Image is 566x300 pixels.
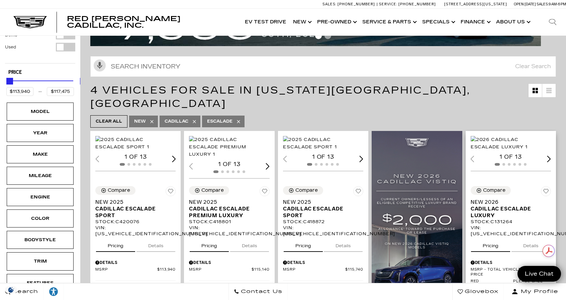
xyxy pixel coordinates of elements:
span: New [134,117,146,126]
div: Pricing Details - New 2025 Cadillac Escalade Sport [95,260,176,266]
button: Save Vehicle [353,186,363,199]
span: Please call for price [513,279,551,289]
button: details tab [136,237,175,252]
div: MileageMileage [7,167,74,185]
a: Sales: [PHONE_NUMBER] [322,2,377,6]
div: 1 / 2 [95,136,173,151]
a: About Us [493,9,533,35]
span: $115,140 [252,267,270,272]
div: Minimum Price [6,78,13,85]
a: [STREET_ADDRESS][US_STATE] [444,2,507,6]
button: Compare Vehicle [471,186,511,195]
span: MSRP - Total Vehicle Price [471,267,534,277]
label: Used [5,44,16,50]
section: Click to Open Cookie Consent Modal [3,286,19,293]
button: Open user profile menu [504,283,566,300]
div: EngineEngine [7,188,74,206]
span: Clear All [96,117,122,126]
span: [PHONE_NUMBER] [398,2,436,6]
a: Red [PERSON_NAME] Please call for price [471,279,551,289]
div: Search [539,9,566,35]
a: New [290,9,314,35]
span: Cadillac Escalade Premium Luxury [189,205,264,219]
span: 9 AM-6 PM [549,2,566,6]
div: Year [23,129,57,137]
div: Maximum Price [80,78,87,85]
div: 1 of 13 [189,161,269,168]
div: Bodystyle [23,236,57,244]
a: Glovebox [452,283,504,300]
a: New 2025Cadillac Escalade Sport [95,199,176,219]
img: 2025 Cadillac Escalade Sport 1 [95,136,173,151]
input: Search Inventory [90,56,556,77]
button: Compare Vehicle [95,186,135,195]
span: Search [10,287,38,296]
div: Engine [23,193,57,201]
div: 1 of 13 [95,153,176,161]
div: Next slide [266,163,270,169]
a: EV Test Drive [242,9,290,35]
a: Service & Parts [359,9,419,35]
button: Save Vehicle [541,186,551,199]
div: Stock : C418801 [189,219,269,225]
div: Stock : C131264 [471,219,551,225]
div: Pricing Details - New 2025 Cadillac Escalade Premium Luxury [189,260,269,266]
a: Red [PERSON_NAME] Cadillac, Inc. [67,15,235,29]
button: pricing tab [96,237,135,252]
img: 2025 Cadillac Escalade Sport 1 [283,136,360,151]
span: New 2025 [283,199,358,205]
a: Explore your accessibility options [43,283,64,300]
div: Model [23,108,57,115]
button: Save Vehicle [166,186,176,199]
span: 4 Vehicles for Sale in [US_STATE][GEOGRAPHIC_DATA], [GEOGRAPHIC_DATA] [90,84,470,110]
h5: Price [8,69,72,76]
div: FeaturesFeatures [7,274,74,292]
div: Compare [108,187,130,193]
span: Escalade [207,117,232,126]
img: 2026 Cadillac Escalade Luxury 1 [471,136,548,151]
div: Compare [483,187,505,193]
div: Stock : C418872 [283,219,363,225]
a: New 2025Cadillac Escalade Sport [283,199,363,219]
div: Compare [201,187,224,193]
div: VIN: [US_VEHICLE_IDENTIFICATION_NUMBER] [189,225,269,237]
button: Save Vehicle [260,186,270,199]
a: Service: [PHONE_NUMBER] [377,2,438,6]
div: Explore your accessibility options [43,287,64,297]
span: Red [PERSON_NAME] Cadillac, Inc. [67,15,181,29]
span: Cadillac Escalade Sport [95,205,171,219]
div: VIN: [US_VEHICLE_IDENTIFICATION_NUMBER] [95,225,176,237]
img: Opt-Out Icon [3,286,19,293]
div: Compare [295,187,318,193]
svg: Click to toggle on voice search [94,59,106,71]
a: MSRP $115,140 [189,267,269,272]
button: pricing tab [190,237,229,252]
a: MSRP $115,740 [283,267,363,272]
img: Cadillac Dark Logo with Cadillac White Text [13,16,47,28]
div: Next slide [172,156,176,162]
a: MSRP - Total Vehicle Price $117,475 [471,267,551,277]
div: Price [6,76,74,96]
span: MSRP [95,267,157,272]
div: 1 / 2 [283,136,360,151]
div: Next slide [547,156,551,162]
span: Cadillac Escalade Luxury [471,205,546,219]
button: Compare Vehicle [189,186,229,195]
div: Features [23,279,57,287]
button: details tab [511,237,550,252]
span: Contact Us [239,287,282,296]
button: details tab [324,237,363,252]
div: VIN: [US_VEHICLE_IDENTIFICATION_NUMBER] [283,225,363,237]
span: $115,740 [345,267,363,272]
button: Compare Vehicle [283,186,323,195]
a: New 2026Cadillac Escalade Luxury [471,199,551,219]
span: Sales: [322,2,337,6]
div: VIN: [US_VEHICLE_IDENTIFICATION_NUMBER] [471,225,551,237]
div: ColorColor [7,209,74,228]
span: MSRP [189,267,252,272]
div: Mileage [23,172,57,179]
span: Live Chat [522,270,557,278]
a: MSRP $113,940 [95,267,176,272]
div: Next slide [360,156,364,162]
